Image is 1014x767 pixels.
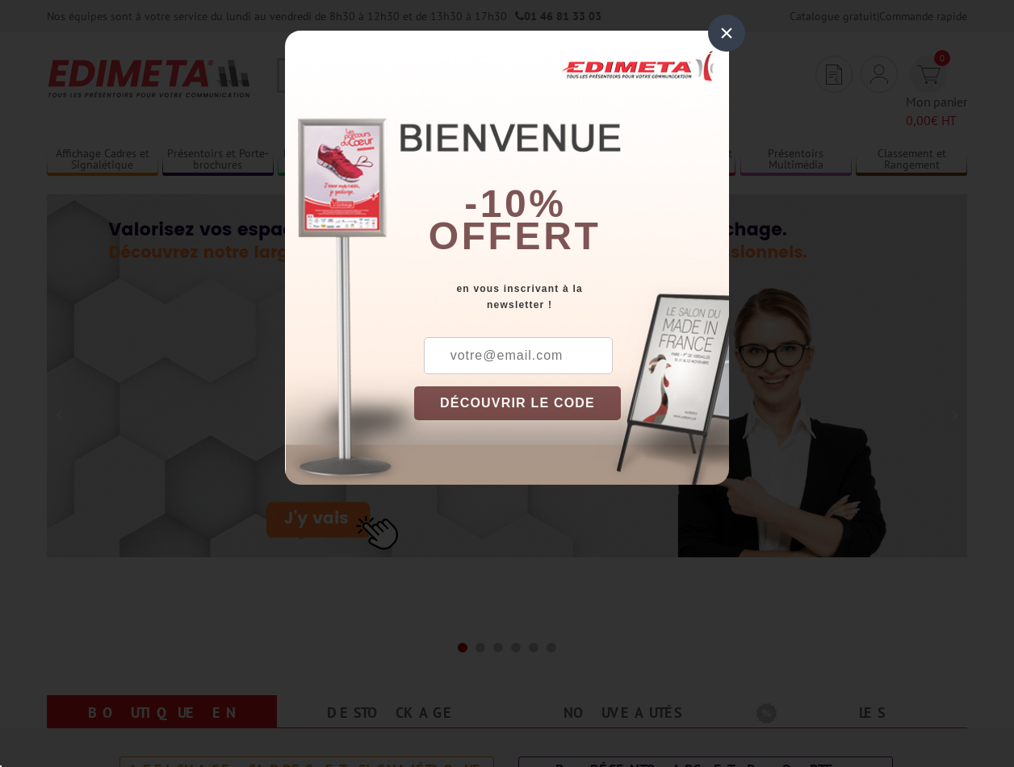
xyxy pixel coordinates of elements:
[414,386,621,420] button: DÉCOUVRIR LE CODE
[464,182,566,225] b: -10%
[708,15,745,52] div: ×
[414,281,729,313] div: en vous inscrivant à la newsletter !
[429,215,601,257] font: offert
[424,337,613,374] input: votre@email.com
